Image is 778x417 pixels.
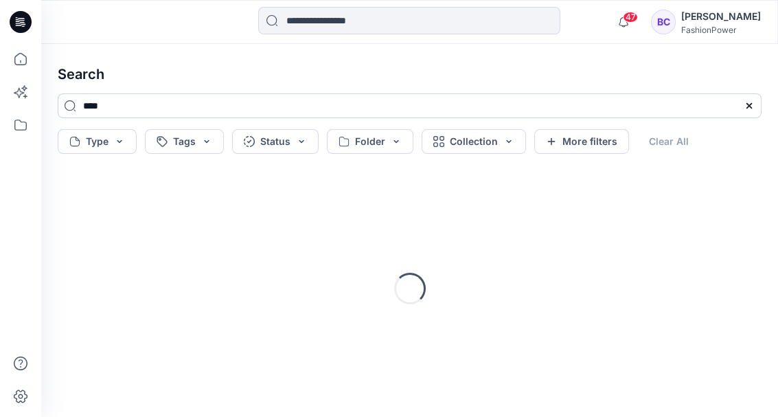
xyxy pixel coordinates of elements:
div: BC [651,10,676,34]
div: FashionPower [681,25,761,35]
h4: Search [47,55,773,93]
button: Status [232,129,319,154]
div: [PERSON_NAME] [681,8,761,25]
span: 47 [623,12,638,23]
button: Collection [422,129,526,154]
button: Type [58,129,137,154]
button: More filters [534,129,629,154]
button: Folder [327,129,413,154]
button: Tags [145,129,224,154]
